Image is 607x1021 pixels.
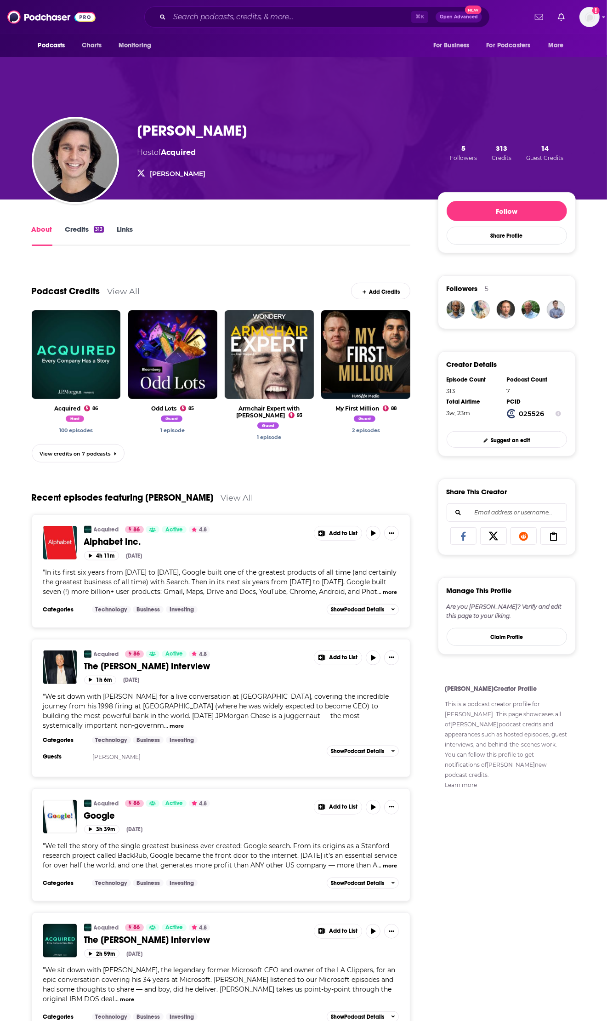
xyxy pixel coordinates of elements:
[189,526,210,533] button: 4.8
[314,651,362,665] button: Show More Button
[76,37,108,54] a: Charts
[471,300,490,319] a: TinaMarieTrimpert
[84,810,115,821] span: Google
[32,37,77,54] button: open menu
[161,417,185,423] a: Ben Gilbert
[378,588,382,596] span: ...
[144,6,490,28] div: Search podcasts, credits, & more...
[43,606,85,613] h3: Categories
[94,650,119,658] a: Acquired
[447,376,501,383] div: Episode Count
[40,451,111,457] span: View credits on 7 podcasts
[540,527,567,545] a: Copy Link
[447,300,465,319] img: MrAdEdwards
[66,417,86,423] a: Ben Gilbert
[170,10,411,24] input: Search podcasts, credits, & more...
[189,650,210,658] button: 4.8
[84,924,91,931] img: Acquired
[579,7,600,27] img: User Profile
[161,148,196,157] a: Acquired
[43,568,397,596] span: In its first six years from [DATE] to [DATE], Google built one of the greatest products of all ti...
[162,526,187,533] a: Active
[82,39,102,52] span: Charts
[331,880,384,886] span: Show Podcast Details
[124,677,140,683] div: [DATE]
[134,799,140,808] span: 86
[59,427,93,433] a: Ben Gilbert
[329,530,357,537] span: Add to List
[84,825,119,834] button: 3h 39m
[257,434,282,440] a: Ben Gilbert
[84,405,98,411] a: 86
[496,144,507,153] span: 313
[133,1013,164,1021] a: Business
[440,15,478,19] span: Open Advanced
[84,661,210,672] span: The [PERSON_NAME] Interview
[522,300,540,319] img: harold_solomon
[125,526,144,533] a: 86
[84,650,91,658] img: Acquired
[485,285,489,293] div: 5
[84,934,210,946] span: The [PERSON_NAME] Interview
[507,376,561,383] div: Podcast Count
[92,753,141,760] a: [PERSON_NAME]
[94,800,119,807] a: Acquired
[447,143,480,162] button: 5Followers
[84,661,307,672] a: The [PERSON_NAME] Interview
[120,996,134,1004] button: more
[384,650,399,665] button: Show More Button
[134,650,140,659] span: 86
[507,398,561,405] div: PCID
[497,300,515,319] img: gpritchard5
[436,11,482,23] button: Open AdvancedNew
[579,7,600,27] span: Logged in as itang
[447,360,497,369] h3: Creator Details
[480,527,507,545] a: Share on X/Twitter
[7,8,96,26] img: Podchaser - Follow, Share and Rate Podcasts
[162,924,187,931] a: Active
[84,800,91,807] img: Acquired
[43,879,85,887] h3: Categories
[257,424,281,430] a: Ben Gilbert
[92,879,131,887] a: Technology
[43,526,77,559] a: Alphabet Inc.
[352,427,380,433] a: Ben Gilbert
[331,606,384,613] span: Show Podcast Details
[108,286,140,296] a: View All
[154,148,196,157] span: of
[427,37,481,54] button: open menu
[43,650,77,684] a: The Jamie Dimon Interview
[65,225,104,246] a: Credits313
[32,444,125,463] a: View credits on 7 podcasts
[84,676,116,684] button: 1h 6m
[329,928,357,935] span: Add to List
[329,654,357,661] span: Add to List
[34,119,117,202] img: Ben Gilbert
[84,536,141,548] span: Alphabet Inc.
[134,923,140,932] span: 86
[38,39,65,52] span: Podcasts
[133,606,164,613] a: Business
[481,37,544,54] button: open menu
[43,692,389,730] span: "
[489,143,514,162] button: 313Credits
[447,487,507,496] h3: Share This Creator
[526,154,563,161] span: Guest Credits
[170,722,184,730] button: more
[542,37,575,54] button: open menu
[445,781,477,788] a: Show additional information
[43,800,77,833] a: Google
[94,226,104,233] div: 313
[166,1013,198,1021] a: Investing
[43,1013,85,1021] h3: Categories
[43,924,77,958] a: The Steve Ballmer Interview
[523,143,566,162] button: 14Guest Credits
[257,422,279,429] span: Guest
[119,39,151,52] span: Monitoring
[314,526,362,540] button: Show More Button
